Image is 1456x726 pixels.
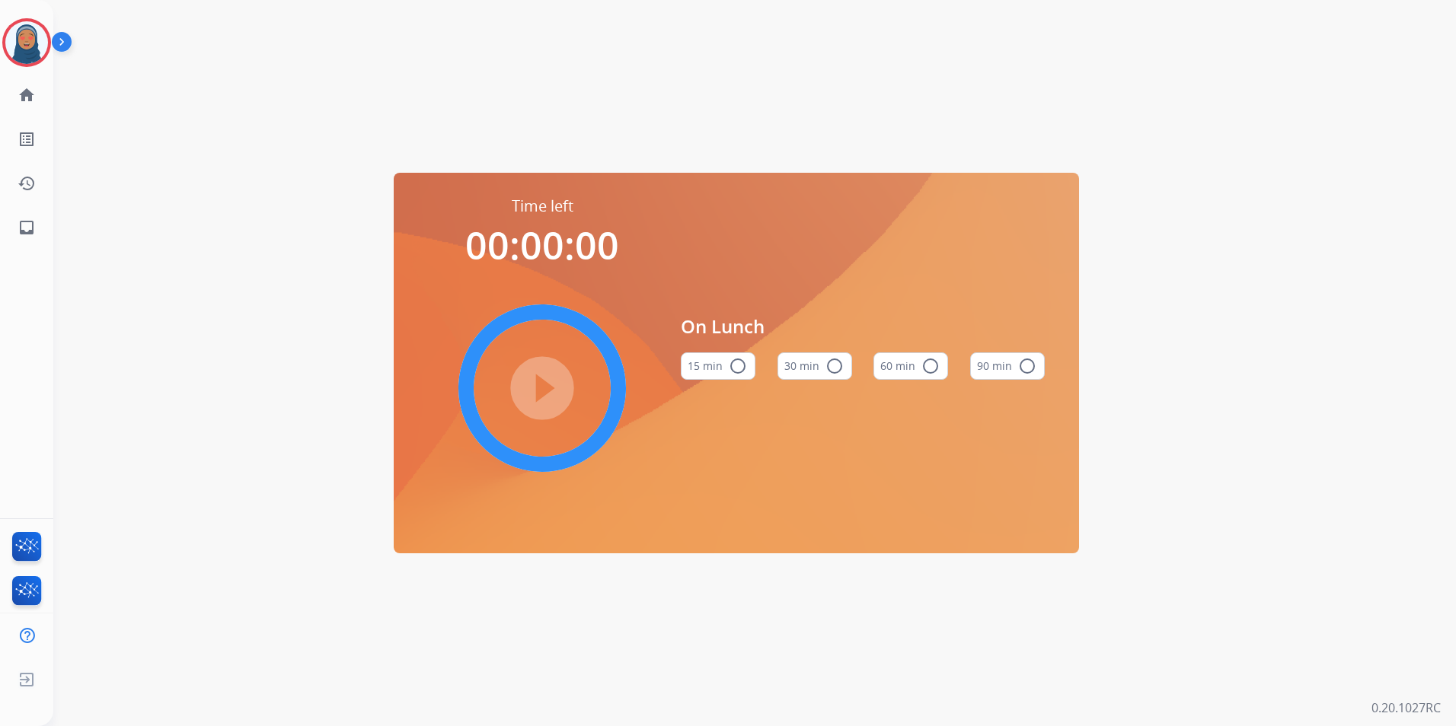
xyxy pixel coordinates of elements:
mat-icon: inbox [18,218,36,237]
button: 15 min [681,352,755,380]
span: 00:00:00 [465,219,619,271]
button: 60 min [873,352,948,380]
img: avatar [5,21,48,64]
mat-icon: list_alt [18,130,36,148]
span: On Lunch [681,313,1045,340]
mat-icon: radio_button_unchecked [921,357,940,375]
mat-icon: radio_button_unchecked [825,357,844,375]
button: 90 min [970,352,1045,380]
button: 30 min [777,352,852,380]
mat-icon: radio_button_unchecked [1018,357,1036,375]
span: Time left [512,196,573,217]
p: 0.20.1027RC [1371,699,1441,717]
mat-icon: home [18,86,36,104]
mat-icon: history [18,174,36,193]
mat-icon: radio_button_unchecked [729,357,747,375]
